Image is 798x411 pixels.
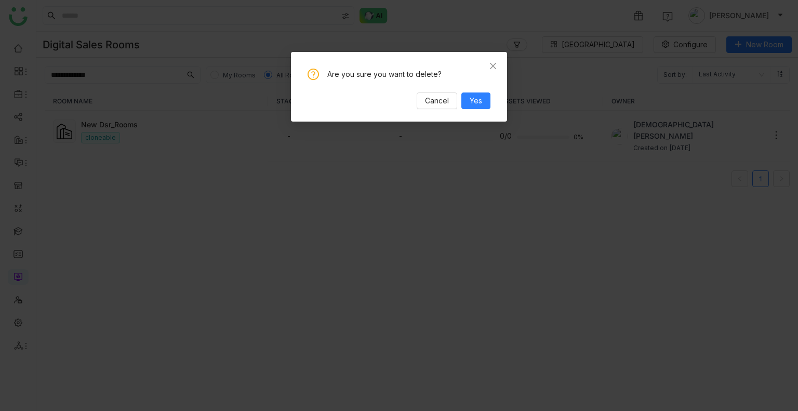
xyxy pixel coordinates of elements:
span: Cancel [425,95,449,107]
button: Yes [461,92,490,109]
div: Are you sure you want to delete? [327,69,490,80]
span: Yes [470,95,482,107]
button: Cancel [417,92,457,109]
button: Close [479,52,507,80]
